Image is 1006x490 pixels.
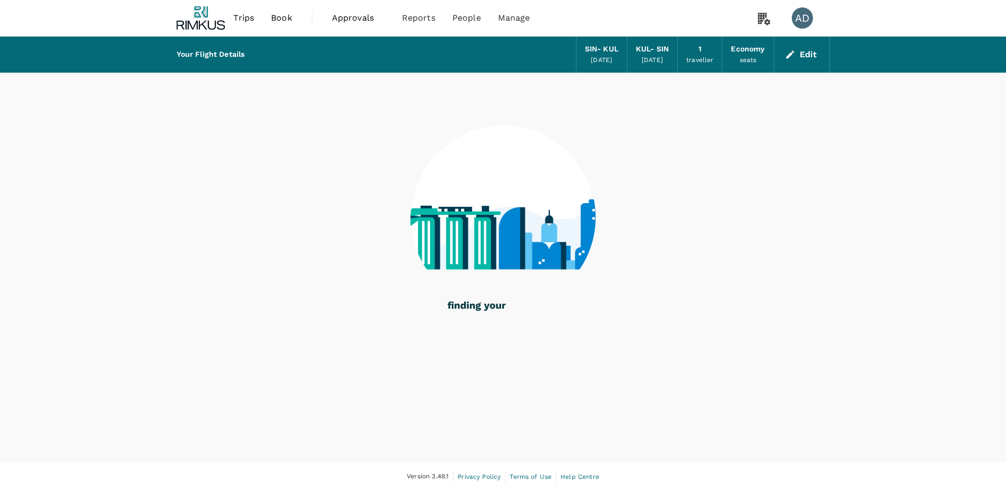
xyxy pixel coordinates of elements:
div: SIN - KUL [585,43,618,55]
a: Help Centre [561,471,599,483]
button: Edit [783,46,821,63]
div: seats [740,55,757,66]
div: KUL - SIN [636,43,669,55]
span: Help Centre [561,473,599,480]
img: Rimkus SG Pte. Ltd. [177,6,225,30]
div: AD [792,7,813,29]
a: Terms of Use [510,471,552,483]
div: Your Flight Details [177,49,245,60]
span: Book [271,12,292,24]
span: Reports [402,12,435,24]
div: 1 [698,43,702,55]
span: Version 3.49.1 [407,471,449,482]
span: Trips [233,12,254,24]
span: Terms of Use [510,473,552,480]
a: Privacy Policy [458,471,501,483]
g: finding your flights [448,302,539,311]
div: [DATE] [591,55,612,66]
span: Manage [498,12,530,24]
div: [DATE] [642,55,663,66]
div: traveller [686,55,713,66]
span: Privacy Policy [458,473,501,480]
div: Economy [731,43,765,55]
span: Approvals [332,12,385,24]
span: People [452,12,481,24]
